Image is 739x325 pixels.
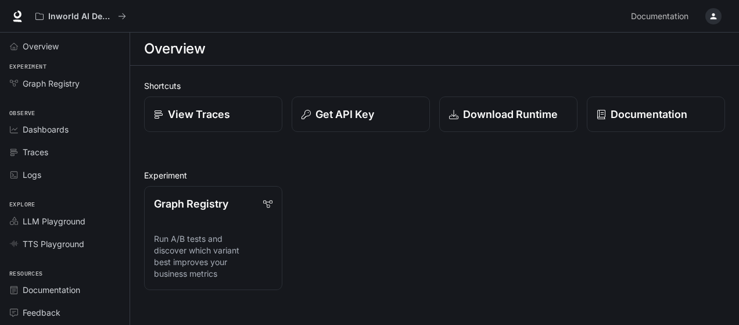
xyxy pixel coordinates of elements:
[5,234,125,254] a: TTS Playground
[23,77,80,90] span: Graph Registry
[168,106,230,122] p: View Traces
[23,146,48,158] span: Traces
[439,97,577,132] a: Download Runtime
[23,215,85,227] span: LLM Playground
[5,302,125,323] a: Feedback
[30,5,131,28] button: All workspaces
[144,169,725,181] h2: Experiment
[144,97,282,132] a: View Traces
[5,73,125,94] a: Graph Registry
[611,106,687,122] p: Documentation
[5,119,125,140] a: Dashboards
[626,5,697,28] a: Documentation
[23,238,84,250] span: TTS Playground
[587,97,725,132] a: Documentation
[5,280,125,300] a: Documentation
[23,169,41,181] span: Logs
[5,142,125,162] a: Traces
[463,106,558,122] p: Download Runtime
[23,40,59,52] span: Overview
[144,80,725,92] h2: Shortcuts
[292,97,430,132] button: Get API Key
[144,186,282,290] a: Graph RegistryRun A/B tests and discover which variant best improves your business metrics
[144,37,205,60] h1: Overview
[154,196,228,212] p: Graph Registry
[631,9,688,24] span: Documentation
[315,106,374,122] p: Get API Key
[5,36,125,56] a: Overview
[23,284,80,296] span: Documentation
[23,306,60,319] span: Feedback
[23,123,69,135] span: Dashboards
[5,211,125,231] a: LLM Playground
[154,233,272,280] p: Run A/B tests and discover which variant best improves your business metrics
[5,165,125,185] a: Logs
[48,12,113,22] p: Inworld AI Demos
